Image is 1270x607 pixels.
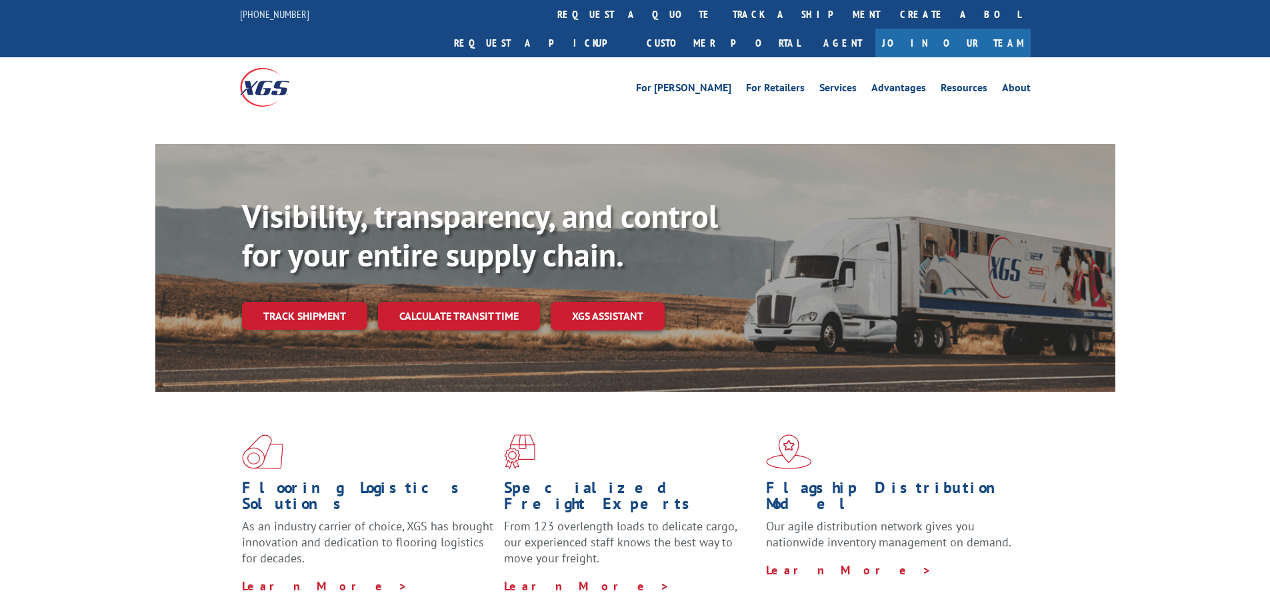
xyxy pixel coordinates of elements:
[240,7,309,21] a: [PHONE_NUMBER]
[875,29,1031,57] a: Join Our Team
[746,83,805,97] a: For Retailers
[810,29,875,57] a: Agent
[242,434,283,469] img: xgs-icon-total-supply-chain-intelligence-red
[766,562,932,578] a: Learn More >
[242,578,408,594] a: Learn More >
[551,302,665,330] a: XGS ASSISTANT
[378,302,540,330] a: Calculate transit time
[444,29,637,57] a: Request a pickup
[871,83,926,97] a: Advantages
[242,302,367,330] a: Track shipment
[242,480,494,518] h1: Flooring Logistics Solutions
[766,480,1018,518] h1: Flagship Distribution Model
[636,83,731,97] a: For [PERSON_NAME]
[941,83,987,97] a: Resources
[504,578,670,594] a: Learn More >
[766,434,812,469] img: xgs-icon-flagship-distribution-model-red
[1002,83,1031,97] a: About
[504,518,756,578] p: From 123 overlength loads to delicate cargo, our experienced staff knows the best way to move you...
[242,518,493,566] span: As an industry carrier of choice, XGS has brought innovation and dedication to flooring logistics...
[504,434,535,469] img: xgs-icon-focused-on-flooring-red
[766,518,1011,550] span: Our agile distribution network gives you nationwide inventory management on demand.
[637,29,810,57] a: Customer Portal
[242,195,718,275] b: Visibility, transparency, and control for your entire supply chain.
[819,83,857,97] a: Services
[504,480,756,518] h1: Specialized Freight Experts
